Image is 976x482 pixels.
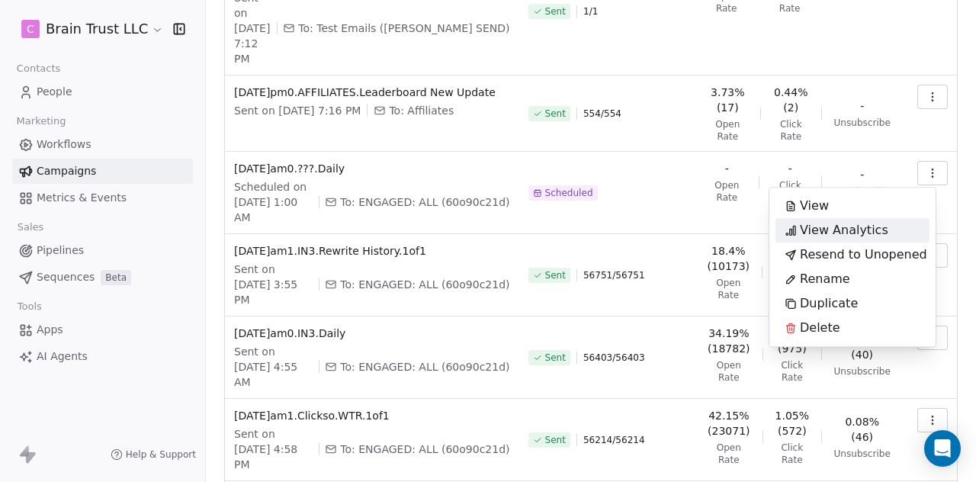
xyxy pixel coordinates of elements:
span: View Analytics [800,221,888,239]
span: Delete [800,319,840,337]
div: Suggestions [775,194,929,340]
span: View [800,197,829,215]
span: Rename [800,270,850,288]
span: Resend to Unopened [800,246,927,264]
span: Duplicate [800,294,858,313]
